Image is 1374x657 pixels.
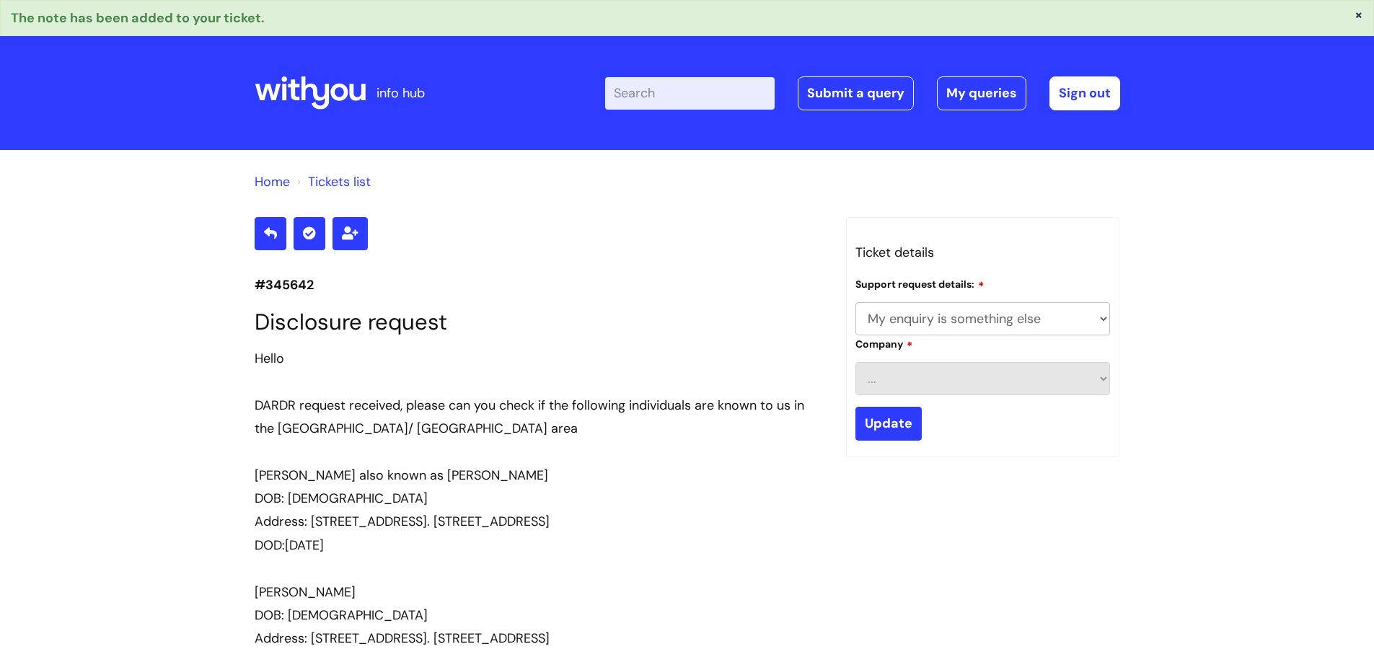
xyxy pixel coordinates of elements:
div: DOB: [DEMOGRAPHIC_DATA] [255,487,824,510]
div: Address: [STREET_ADDRESS]. [STREET_ADDRESS] [255,510,824,533]
span: [PERSON_NAME] [255,583,356,601]
span: [DATE] [285,537,324,554]
span: lease can you check if the following individuals are known to us in the [GEOGRAPHIC_DATA]/ [GEOGR... [255,397,804,437]
p: #345642 [255,273,824,296]
h3: Ticket details [855,241,1111,264]
label: Support request details: [855,276,985,291]
div: | - [605,76,1120,110]
h1: Disclosure request [255,309,824,335]
div: Hello [255,347,824,370]
p: info hub [376,81,425,105]
font: DOB: [DEMOGRAPHIC_DATA] [255,607,428,624]
input: Update [855,407,922,440]
button: × [1355,8,1363,21]
div: [PERSON_NAME] also known as [PERSON_NAME] [255,464,824,487]
a: Sign out [1049,76,1120,110]
a: Tickets list [308,173,371,190]
a: My queries [937,76,1026,110]
a: Home [255,173,290,190]
span: Address: [STREET_ADDRESS]. [STREET_ADDRESS] [255,630,550,647]
label: Company [855,336,913,350]
li: Tickets list [294,170,371,193]
input: Search [605,77,775,109]
a: Submit a query [798,76,914,110]
div: DOD: [255,534,824,557]
div: DARDR request received, p [255,394,824,441]
li: Solution home [255,170,290,193]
